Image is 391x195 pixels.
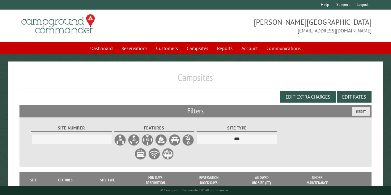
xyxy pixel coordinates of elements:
a: Account [238,42,261,54]
label: Picnic Table [168,134,181,146]
a: Reports [213,42,236,54]
h2: Filters [19,105,372,117]
a: Customers [152,42,182,54]
label: 20A Electrical Hookup [114,134,126,146]
th: Features [45,172,86,189]
button: Edit Rates [337,91,372,103]
label: Water Hookup [182,134,194,146]
a: Dashboard [87,42,117,54]
th: Site [23,172,45,189]
th: Reservation Block Days [182,172,236,189]
label: Firepit [155,134,167,146]
a: Reservations [118,42,151,54]
small: © Campground Commander LLC. All rights reserved. [160,188,230,192]
a: Campsites [183,42,212,54]
label: Sewer Hookup [134,148,147,160]
button: Reset [352,107,370,116]
label: Grill [162,148,174,160]
th: Under Maintenance [288,172,347,189]
label: WiFi Service [148,148,160,160]
label: Features [114,125,194,132]
label: 30A Electrical Hookup [128,134,140,146]
label: 50A Electrical Hookup [141,134,154,146]
th: Allowed Rig Size (ft) [236,172,288,189]
button: Edit Extra Charges [280,91,336,103]
a: Communications [263,42,304,54]
th: Min Days Reservation [129,172,182,189]
th: Site Type [86,172,129,189]
h1: Campsites [19,71,372,88]
span: [PERSON_NAME][GEOGRAPHIC_DATA] [EMAIL_ADDRESS][DOMAIN_NAME] [196,17,372,34]
label: Site Type [197,125,277,132]
label: Site Number [31,125,112,132]
img: Campground Commander [19,12,97,36]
